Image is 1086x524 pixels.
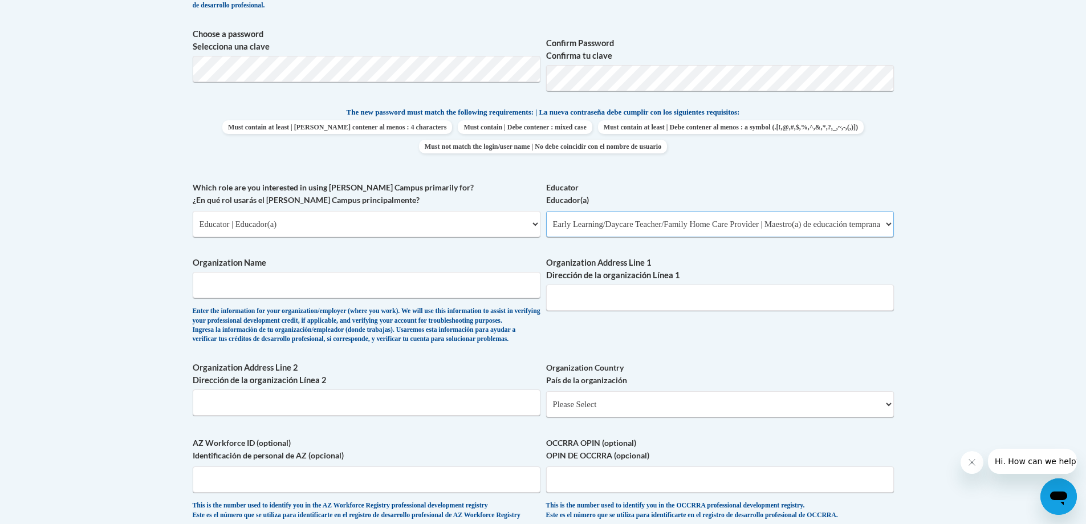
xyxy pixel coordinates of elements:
[988,449,1077,474] iframe: Message from company
[193,501,540,520] div: This is the number used to identify you in the AZ Workforce Registry professional development reg...
[546,501,894,520] div: This is the number used to identify you in the OCCRRA professional development registry. Este es ...
[193,181,540,206] label: Which role are you interested in using [PERSON_NAME] Campus primarily for? ¿En qué rol usarás el ...
[193,437,540,462] label: AZ Workforce ID (optional) Identificación de personal de AZ (opcional)
[458,120,592,134] span: Must contain | Debe contener : mixed case
[546,437,894,462] label: OCCRRA OPIN (optional) OPIN DE OCCRRA (opcional)
[193,361,540,387] label: Organization Address Line 2 Dirección de la organización Línea 2
[546,181,894,206] label: Educator Educador(a)
[222,120,452,134] span: Must contain at least | [PERSON_NAME] contener al menos : 4 characters
[193,307,540,344] div: Enter the information for your organization/employer (where you work). We will use this informati...
[419,140,667,153] span: Must not match the login/user name | No debe coincidir con el nombre de usuario
[193,272,540,298] input: Metadata input
[961,451,983,474] iframe: Close message
[598,120,864,134] span: Must contain at least | Debe contener al menos : a symbol (.[!,@,#,$,%,^,&,*,?,_,~,-,(,)])
[7,8,92,17] span: Hi. How can we help?
[1040,478,1077,515] iframe: Button to launch messaging window
[193,257,540,269] label: Organization Name
[546,285,894,311] input: Metadata input
[193,28,540,53] label: Choose a password Selecciona una clave
[546,37,894,62] label: Confirm Password Confirma tu clave
[193,389,540,416] input: Metadata input
[546,257,894,282] label: Organization Address Line 1 Dirección de la organización Línea 1
[347,107,740,117] span: The new password must match the following requirements: | La nueva contraseña debe cumplir con lo...
[546,361,894,387] label: Organization Country País de la organización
